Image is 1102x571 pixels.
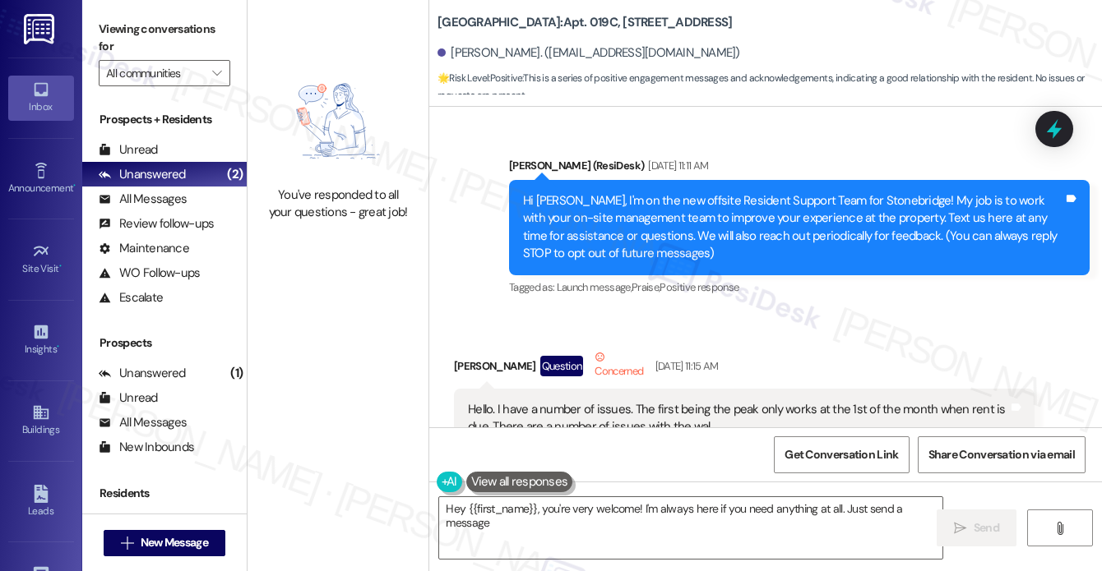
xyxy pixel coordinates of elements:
div: (2) [223,162,247,187]
div: [DATE] 11:11 AM [644,157,708,174]
div: New Inbounds [99,439,194,456]
div: Review follow-ups [99,215,214,233]
label: Viewing conversations for [99,16,230,60]
strong: 🌟 Risk Level: Positive [438,71,522,85]
span: • [73,180,76,191]
a: Inbox [8,76,74,120]
span: Get Conversation Link [785,446,898,463]
div: [PERSON_NAME]. ([EMAIL_ADDRESS][DOMAIN_NAME]) [438,44,740,62]
button: Send [937,509,1016,546]
div: (1) [226,361,247,386]
div: Question [540,356,584,376]
a: Site Visit • [8,237,74,282]
div: Hello. I have a number of issues. The first being the peak only works at the 1st of the month whe... [468,401,1008,436]
div: [PERSON_NAME] (ResiDesk) [509,157,1090,180]
div: Concerned [591,348,646,383]
div: Maintenance [99,240,189,257]
button: Get Conversation Link [774,436,909,473]
img: empty-state [266,64,410,178]
div: [DATE] 11:15 AM [651,357,719,375]
span: • [57,341,59,352]
i:  [121,536,133,550]
button: New Message [104,530,225,556]
div: You've responded to all your questions - great job! [266,186,410,222]
span: Launch message , [557,280,632,294]
div: Unanswered [99,365,186,382]
button: Share Conversation via email [918,436,1086,473]
textarea: Hey {{first_name}}, you're very welcome! I'm always here if you need anything at all. Just send a... [439,497,942,559]
i:  [212,67,221,80]
span: • [59,260,62,272]
div: Tagged as: [509,275,1090,299]
input: All communities [106,60,204,86]
div: All Messages [99,414,187,431]
div: Prospects [82,334,247,352]
i:  [954,522,966,535]
b: [GEOGRAPHIC_DATA]: Apt. 019C, [STREET_ADDRESS] [438,14,732,31]
a: Leads [8,480,74,524]
div: Escalate [99,289,163,306]
i:  [1053,522,1066,535]
span: Send [974,519,999,536]
div: [PERSON_NAME] [454,348,1035,389]
div: Hi [PERSON_NAME], I'm on the new offsite Resident Support Team for Stonebridge! My job is to work... [523,192,1063,263]
a: Buildings [8,398,74,443]
div: Residents [82,485,247,502]
span: Praise , [632,280,660,294]
div: Unread [99,389,158,407]
div: Unanswered [99,166,186,183]
span: New Message [141,534,208,551]
div: WO Follow-ups [99,265,200,282]
div: All Messages [99,191,187,208]
div: Prospects + Residents [82,111,247,128]
span: Share Conversation via email [928,446,1075,463]
span: : This is a series of positive engagement messages and acknowledgements, indicating a good relati... [438,70,1102,105]
span: Positive response [660,280,739,294]
div: Unread [99,141,158,159]
img: ResiDesk Logo [24,14,58,44]
a: Insights • [8,318,74,362]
